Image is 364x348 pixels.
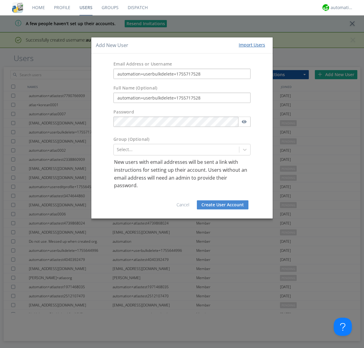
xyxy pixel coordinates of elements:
p: New users with email addresses will be sent a link with instructions for setting up their account... [114,159,250,190]
label: Email Address or Username [113,61,172,67]
input: e.g. email@address.com, Housekeeping1 [113,69,251,79]
div: Import Users [239,42,265,48]
h4: Add New User [96,42,128,49]
input: Julie Appleseed [113,93,251,103]
label: Password [113,109,134,115]
button: Create User Account [197,200,248,209]
img: d2d01cd9b4174d08988066c6d424eccd [322,4,329,11]
label: Full Name (Optional) [113,85,157,91]
img: cddb5a64eb264b2086981ab96f4c1ba7 [12,2,23,13]
label: Group (Optional) [113,137,149,143]
div: automation+atlas [331,5,353,11]
a: Cancel [177,202,189,208]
